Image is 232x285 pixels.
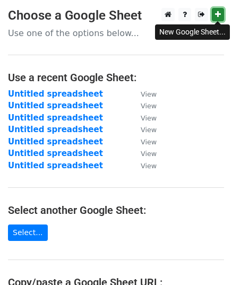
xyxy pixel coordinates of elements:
[130,149,157,158] a: View
[8,137,103,146] a: Untitled spreadsheet
[130,161,157,170] a: View
[8,149,103,158] a: Untitled spreadsheet
[8,224,48,241] a: Select...
[141,150,157,158] small: View
[8,89,103,99] a: Untitled spreadsheet
[8,161,103,170] a: Untitled spreadsheet
[141,126,157,134] small: View
[8,113,103,123] a: Untitled spreadsheet
[8,101,103,110] a: Untitled spreadsheet
[141,138,157,146] small: View
[179,234,232,285] iframe: Chat Widget
[130,89,157,99] a: View
[130,125,157,134] a: View
[141,102,157,110] small: View
[130,101,157,110] a: View
[155,24,230,40] div: New Google Sheet...
[8,204,224,217] h4: Select another Google Sheet:
[8,125,103,134] a: Untitled spreadsheet
[130,137,157,146] a: View
[141,162,157,170] small: View
[141,114,157,122] small: View
[141,90,157,98] small: View
[130,113,157,123] a: View
[8,71,224,84] h4: Use a recent Google Sheet:
[8,8,224,23] h3: Choose a Google Sheet
[8,28,224,39] p: Use one of the options below...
